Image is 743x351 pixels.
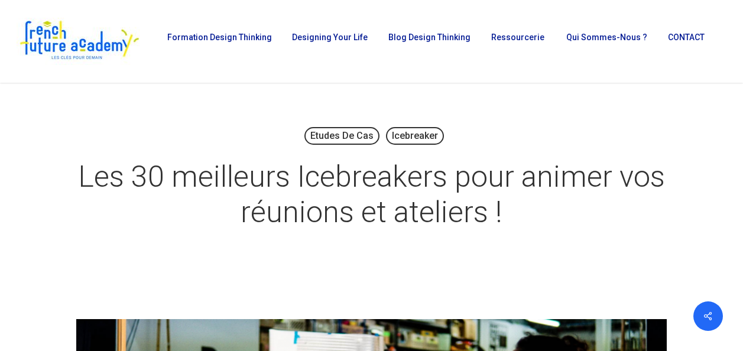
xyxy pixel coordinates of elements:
[167,32,272,42] span: Formation Design Thinking
[485,33,548,50] a: Ressourcerie
[76,147,667,242] h1: Les 30 meilleurs Icebreakers pour animer vos réunions et ateliers !
[304,127,379,145] a: Etudes de cas
[17,18,141,65] img: French Future Academy
[161,33,274,50] a: Formation Design Thinking
[286,33,371,50] a: Designing Your Life
[566,32,647,42] span: Qui sommes-nous ?
[292,32,368,42] span: Designing Your Life
[560,33,650,50] a: Qui sommes-nous ?
[386,127,444,145] a: Icebreaker
[382,33,473,50] a: Blog Design Thinking
[491,32,544,42] span: Ressourcerie
[668,32,705,42] span: CONTACT
[662,33,709,50] a: CONTACT
[388,32,471,42] span: Blog Design Thinking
